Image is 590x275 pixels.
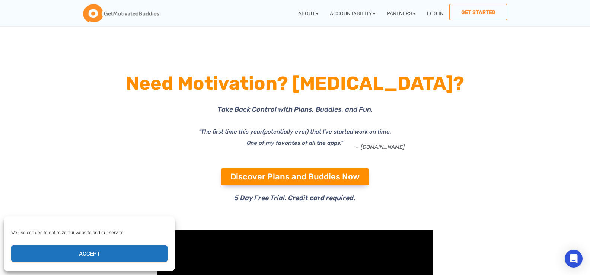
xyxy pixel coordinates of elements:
[421,4,449,23] a: Log In
[324,4,381,23] a: Accountability
[235,194,355,202] span: 5 Day Free Trial. Credit card required.
[230,173,360,181] span: Discover Plans and Buddies Now
[449,4,507,20] a: Get Started
[11,245,168,262] button: Accept
[94,70,496,97] h1: Need Motivation? [MEDICAL_DATA]?
[221,168,369,185] a: Discover Plans and Buddies Now
[293,4,324,23] a: About
[565,250,583,268] div: Open Intercom Messenger
[217,105,373,113] span: Take Back Control with Plans, Buddies, and Fun.
[356,144,405,150] a: – [DOMAIN_NAME]
[11,229,167,236] div: We use cookies to optimize our website and our service.
[381,4,421,23] a: Partners
[247,128,391,146] i: (potentially ever) that I've started work on time. One of my favorites of all the apps."
[199,128,262,135] i: "The first time this year
[83,4,159,23] img: GetMotivatedBuddies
